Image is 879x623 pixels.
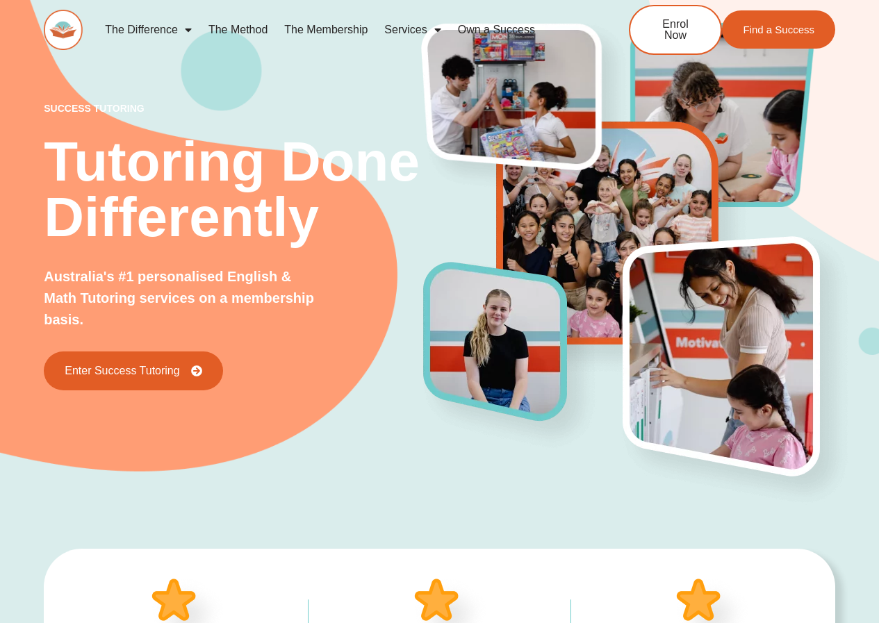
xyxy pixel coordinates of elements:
[44,266,321,331] p: Australia's #1 personalised English & Math Tutoring services on a membership basis.
[376,14,449,46] a: Services
[97,14,200,46] a: The Difference
[44,134,423,245] h2: Tutoring Done Differently
[651,19,700,41] span: Enrol Now
[65,365,179,376] span: Enter Success Tutoring
[450,14,543,46] a: Own a Success
[722,10,835,49] a: Find a Success
[44,351,222,390] a: Enter Success Tutoring
[276,14,376,46] a: The Membership
[743,24,814,35] span: Find a Success
[97,14,583,46] nav: Menu
[629,5,722,55] a: Enrol Now
[200,14,276,46] a: The Method
[44,103,423,113] p: success tutoring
